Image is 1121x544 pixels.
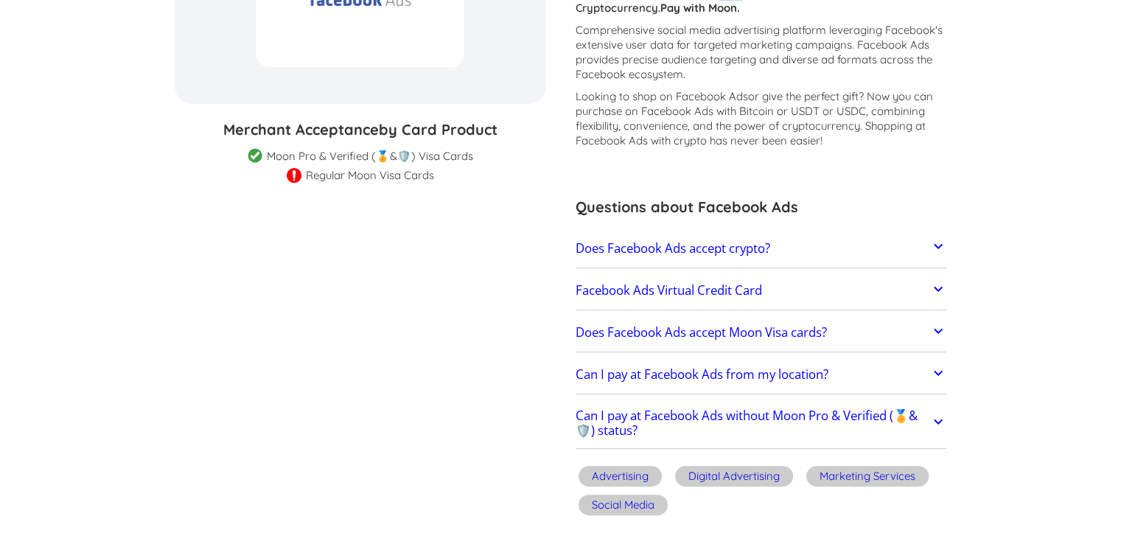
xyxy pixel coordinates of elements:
[306,168,434,183] div: Regular Moon Visa Cards
[592,498,654,512] div: Social Media
[803,464,932,492] a: Marketing Services
[576,367,828,382] h2: Can I pay at Facebook Ads from my location?
[576,283,762,298] h2: Facebook Ads Virtual Credit Card
[672,464,796,492] a: Digital Advertising
[576,492,671,521] a: Social Media
[576,89,947,148] p: Looking to shop on Facebook Ads ? Now you can purchase on Facebook Ads with Bitcoin or USDT or US...
[748,89,859,103] span: or give the perfect gift
[576,360,947,391] a: Can I pay at Facebook Ads from my location?
[379,120,497,139] span: by Card Product
[576,402,947,445] a: Can I pay at Facebook Ads without Moon Pro & Verified (🏅&🛡️) status?
[576,464,665,492] a: Advertising
[688,469,780,484] div: Digital Advertising
[576,317,947,348] a: Does Facebook Ads accept Moon Visa cards?
[576,325,827,340] h2: Does Facebook Ads accept Moon Visa cards?
[660,1,740,15] strong: Pay with Moon.
[267,149,473,164] div: Moon Pro & Verified (🏅&🛡️) Visa Cards
[576,196,947,218] h3: Questions about Facebook Ads
[576,275,947,306] a: Facebook Ads Virtual Credit Card
[175,119,546,141] h3: Merchant Acceptance
[576,23,947,82] p: Comprehensive social media advertising platform leveraging Facebook's extensive user data for tar...
[576,233,947,264] a: Does Facebook Ads accept crypto?
[576,241,770,256] h2: Does Facebook Ads accept crypto?
[592,469,649,484] div: Advertising
[820,469,915,484] div: Marketing Services
[576,408,930,438] h2: Can I pay at Facebook Ads without Moon Pro & Verified (🏅&🛡️) status?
